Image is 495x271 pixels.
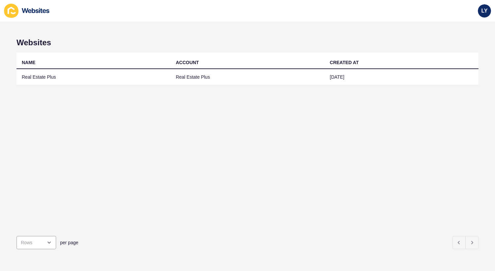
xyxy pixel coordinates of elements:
[171,69,325,85] td: Real Estate Plus
[324,69,478,85] td: [DATE]
[330,59,359,66] div: CREATED AT
[16,38,478,47] h1: Websites
[60,239,78,246] span: per page
[16,236,56,249] div: open menu
[16,69,171,85] td: Real Estate Plus
[481,8,488,14] span: LY
[22,59,35,66] div: NAME
[176,59,199,66] div: ACCOUNT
